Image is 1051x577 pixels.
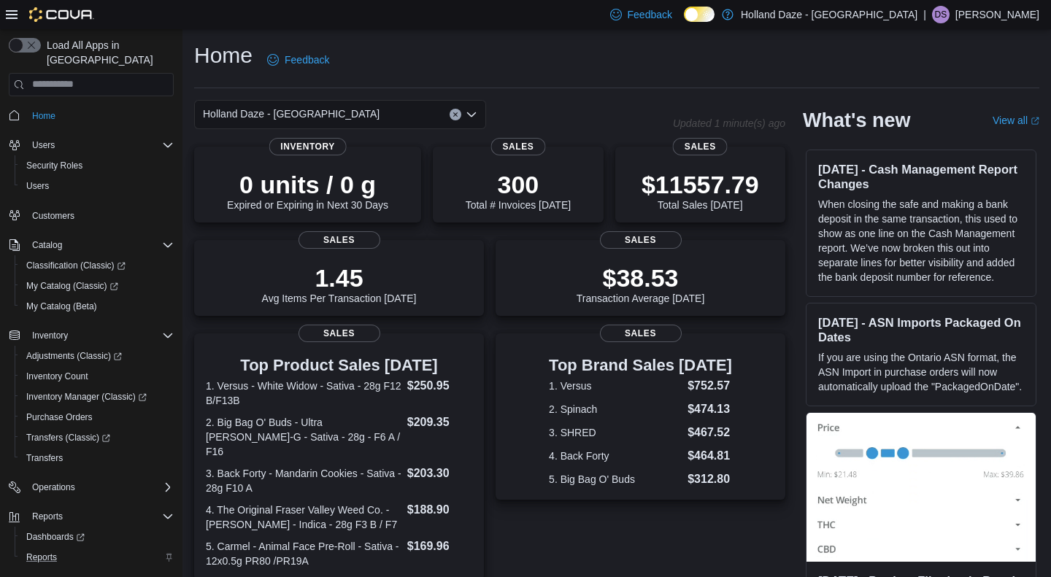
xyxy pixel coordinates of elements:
[26,327,74,344] button: Inventory
[15,407,180,427] button: Purchase Orders
[466,170,571,199] p: 300
[15,155,180,176] button: Security Roles
[15,176,180,196] button: Users
[20,177,55,195] a: Users
[577,263,705,293] p: $38.53
[20,347,128,365] a: Adjustments (Classic)
[407,501,472,519] dd: $188.90
[688,377,732,395] dd: $752.57
[642,170,759,211] div: Total Sales [DATE]
[688,470,732,488] dd: $312.80
[299,325,380,342] span: Sales
[206,539,401,568] dt: 5. Carmel - Animal Face Pre-Roll - Sativa - 12x0.5g PR80 /PR19A
[923,6,926,23] p: |
[20,528,174,546] span: Dashboards
[549,472,682,487] dt: 5. Big Bag O' Buds
[261,45,335,74] a: Feedback
[285,53,329,67] span: Feedback
[26,508,174,525] span: Reports
[26,391,147,403] span: Inventory Manager (Classic)
[549,357,732,374] h3: Top Brand Sales [DATE]
[818,350,1024,394] p: If you are using the Ontario ASN format, the ASN Import in purchase orders will now automatically...
[227,170,388,199] p: 0 units / 0 g
[549,449,682,463] dt: 4. Back Forty
[26,136,174,154] span: Users
[26,236,68,254] button: Catalog
[20,277,174,295] span: My Catalog (Classic)
[993,115,1039,126] a: View allExternal link
[3,235,180,255] button: Catalog
[26,452,63,464] span: Transfers
[20,449,69,467] a: Transfers
[206,503,401,532] dt: 4. The Original Fraser Valley Weed Co. - [PERSON_NAME] - Indica - 28g F3 B / F7
[818,197,1024,284] p: When closing the safe and making a bank deposit in the same transaction, this used to show as one...
[26,236,174,254] span: Catalog
[3,325,180,346] button: Inventory
[20,277,124,295] a: My Catalog (Classic)
[600,325,682,342] span: Sales
[20,368,174,385] span: Inventory Count
[32,239,62,251] span: Catalog
[15,276,180,296] a: My Catalog (Classic)
[673,117,785,129] p: Updated 1 minute(s) ago
[20,388,153,406] a: Inventory Manager (Classic)
[20,177,174,195] span: Users
[15,255,180,276] a: Classification (Classic)
[20,528,91,546] a: Dashboards
[26,371,88,382] span: Inventory Count
[26,207,80,225] a: Customers
[20,368,94,385] a: Inventory Count
[26,479,174,496] span: Operations
[203,105,380,123] span: Holland Daze - [GEOGRAPHIC_DATA]
[20,257,174,274] span: Classification (Classic)
[269,138,347,155] span: Inventory
[688,447,732,465] dd: $464.81
[466,170,571,211] div: Total # Invoices [DATE]
[26,136,61,154] button: Users
[549,379,682,393] dt: 1. Versus
[407,414,472,431] dd: $209.35
[26,280,118,292] span: My Catalog (Classic)
[26,350,122,362] span: Adjustments (Classic)
[407,377,472,395] dd: $250.95
[26,107,61,125] a: Home
[26,411,93,423] span: Purchase Orders
[935,6,947,23] span: DS
[26,260,126,271] span: Classification (Classic)
[206,379,401,408] dt: 1. Versus - White Widow - Sativa - 28g F12 B/F13B
[262,263,417,293] p: 1.45
[673,138,728,155] span: Sales
[955,6,1039,23] p: [PERSON_NAME]
[549,425,682,440] dt: 3. SHRED
[3,506,180,527] button: Reports
[20,549,63,566] a: Reports
[20,429,174,446] span: Transfers (Classic)
[26,531,85,543] span: Dashboards
[26,107,174,125] span: Home
[818,162,1024,191] h3: [DATE] - Cash Management Report Changes
[26,551,57,563] span: Reports
[206,357,472,374] h3: Top Product Sales [DATE]
[206,466,401,495] dt: 3. Back Forty - Mandarin Cookies - Sativa - 28g F10 A
[262,263,417,304] div: Avg Items Per Transaction [DATE]
[32,210,74,222] span: Customers
[688,424,732,441] dd: $467.52
[15,346,180,366] a: Adjustments (Classic)
[15,366,180,387] button: Inventory Count
[3,135,180,155] button: Users
[642,170,759,199] p: $11557.79
[20,298,174,315] span: My Catalog (Beta)
[407,538,472,555] dd: $169.96
[20,257,131,274] a: Classification (Classic)
[15,547,180,568] button: Reports
[490,138,545,155] span: Sales
[549,402,682,417] dt: 2. Spinach
[26,160,82,171] span: Security Roles
[29,7,94,22] img: Cova
[299,231,380,249] span: Sales
[227,170,388,211] div: Expired or Expiring in Next 30 Days
[20,388,174,406] span: Inventory Manager (Classic)
[628,7,672,22] span: Feedback
[684,7,715,22] input: Dark Mode
[20,157,174,174] span: Security Roles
